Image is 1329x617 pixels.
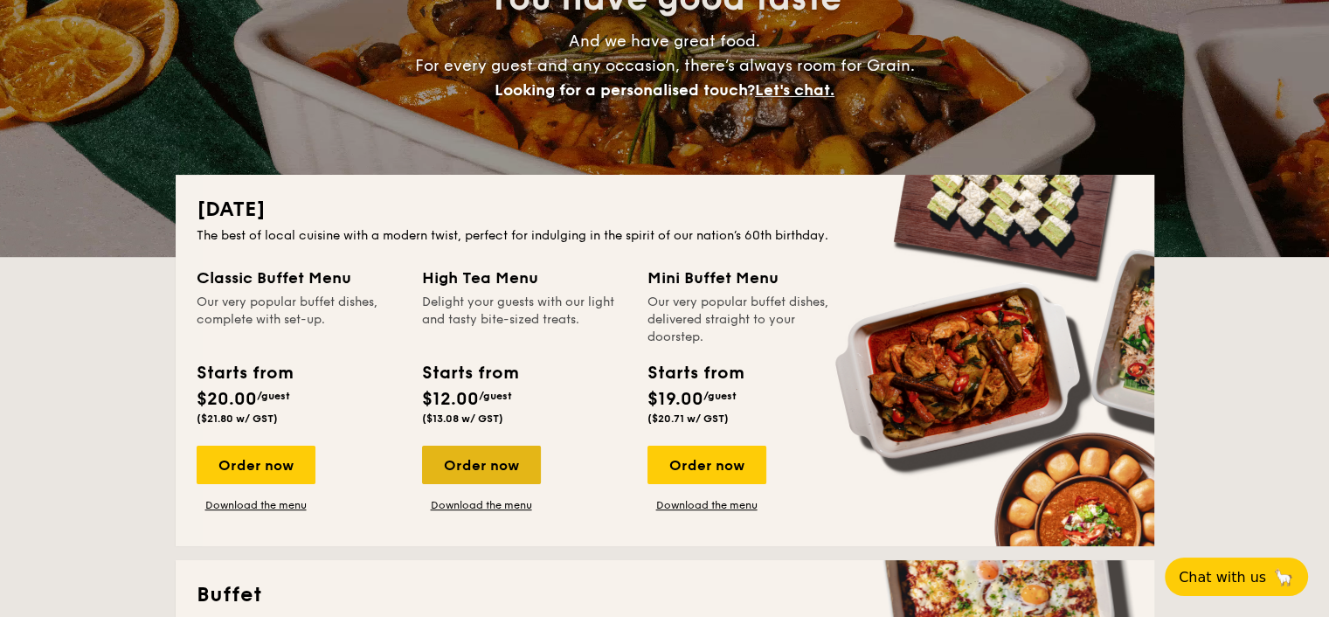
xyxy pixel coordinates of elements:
div: Delight your guests with our light and tasty bite-sized treats. [422,294,626,346]
div: Order now [422,446,541,484]
span: ($20.71 w/ GST) [647,412,729,425]
div: Order now [647,446,766,484]
span: /guest [479,390,512,402]
span: /guest [703,390,737,402]
h2: [DATE] [197,196,1133,224]
div: Starts from [647,360,743,386]
a: Download the menu [422,498,541,512]
div: Classic Buffet Menu [197,266,401,290]
span: ($13.08 w/ GST) [422,412,503,425]
h2: Buffet [197,581,1133,609]
div: Order now [197,446,315,484]
div: Starts from [197,360,292,386]
span: And we have great food. For every guest and any occasion, there’s always room for Grain. [415,31,915,100]
span: Let's chat. [755,80,834,100]
span: $12.00 [422,389,479,410]
span: ($21.80 w/ GST) [197,412,278,425]
a: Download the menu [197,498,315,512]
span: Looking for a personalised touch? [495,80,755,100]
span: /guest [257,390,290,402]
div: Starts from [422,360,517,386]
button: Chat with us🦙 [1165,558,1308,596]
div: Our very popular buffet dishes, complete with set-up. [197,294,401,346]
span: Chat with us [1179,569,1266,586]
span: $20.00 [197,389,257,410]
div: Mini Buffet Menu [647,266,852,290]
span: 🦙 [1273,567,1294,587]
div: Our very popular buffet dishes, delivered straight to your doorstep. [647,294,852,346]
span: $19.00 [647,389,703,410]
div: High Tea Menu [422,266,626,290]
div: The best of local cuisine with a modern twist, perfect for indulging in the spirit of our nation’... [197,227,1133,245]
a: Download the menu [647,498,766,512]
